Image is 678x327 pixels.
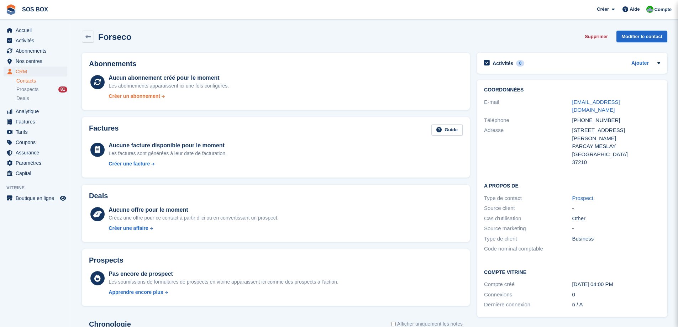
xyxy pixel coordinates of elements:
[572,301,660,309] div: n / A
[572,204,660,212] div: -
[16,67,58,77] span: CRM
[16,106,58,116] span: Analytique
[89,60,463,68] h2: Abonnements
[16,168,58,178] span: Capital
[572,195,593,201] a: Prospect
[572,116,660,125] div: [PHONE_NUMBER]
[4,158,67,168] a: menu
[4,193,67,203] a: menu
[484,116,572,125] div: Téléphone
[16,95,29,102] span: Deals
[484,280,572,289] div: Compte créé
[572,235,660,243] div: Business
[16,46,58,56] span: Abonnements
[493,60,513,67] h2: Activités
[4,67,67,77] a: menu
[572,280,660,289] div: [DATE] 04:00 PM
[484,301,572,309] div: Dernière connexion
[109,160,227,168] a: Créer une facture
[572,158,660,167] div: 37210
[630,6,640,13] span: Aide
[16,137,58,147] span: Coupons
[484,291,572,299] div: Connexions
[484,215,572,223] div: Cas d'utilisation
[484,182,660,189] h2: A propos de
[89,192,108,200] h2: Deals
[572,142,660,151] div: PARCAY MESLAY
[109,225,278,232] a: Créer une affaire
[572,215,660,223] div: Other
[109,289,163,296] div: Apprendre encore plus
[516,60,524,67] div: 0
[646,6,653,13] img: Fabrice
[572,99,620,113] a: [EMAIL_ADDRESS][DOMAIN_NAME]
[109,225,148,232] div: Créer une affaire
[6,4,16,15] img: stora-icon-8386f47178a22dfd0bd8f6a31ec36ba5ce8667c1dd55bd0f319d3a0aa187defe.svg
[109,82,229,90] div: Les abonnements apparaissent ici une fois configurés.
[16,86,67,93] a: Prospects 81
[572,291,660,299] div: 0
[109,214,278,222] div: Créez une offre pour ce contact à partir d'ici ou en convertissant un prospect.
[4,127,67,137] a: menu
[484,225,572,233] div: Source marketing
[109,93,229,100] a: Créer un abonnement
[16,127,58,137] span: Tarifs
[59,194,67,202] a: Boutique d'aperçu
[4,36,67,46] a: menu
[4,46,67,56] a: menu
[4,148,67,158] a: menu
[597,6,609,13] span: Créer
[4,117,67,127] a: menu
[109,74,229,82] div: Aucun abonnement créé pour le moment
[98,32,131,42] h2: Forseco
[484,98,572,114] div: E-mail
[16,78,67,84] a: Contacts
[484,204,572,212] div: Source client
[4,25,67,35] a: menu
[89,256,123,264] h2: Prospects
[16,193,58,203] span: Boutique en ligne
[19,4,51,15] a: SOS BOX
[4,106,67,116] a: menu
[109,278,338,286] div: Les soumissions de formulaires de prospects en vitrine apparaissent ici comme des prospects à l'a...
[655,6,672,13] span: Compte
[4,168,67,178] a: menu
[58,86,67,93] div: 81
[484,235,572,243] div: Type de client
[16,117,58,127] span: Factures
[109,160,150,168] div: Créer une facture
[572,126,660,142] div: [STREET_ADDRESS][PERSON_NAME]
[484,268,660,275] h2: Compte vitrine
[16,25,58,35] span: Accueil
[109,270,338,278] div: Pas encore de prospect
[4,56,67,66] a: menu
[6,184,71,191] span: Vitrine
[16,86,38,93] span: Prospects
[484,194,572,202] div: Type de contact
[484,87,660,93] h2: Coordonnées
[16,148,58,158] span: Assurance
[572,151,660,159] div: [GEOGRAPHIC_DATA]
[431,124,463,136] a: Guide
[109,206,278,214] div: Aucune offre pour le moment
[572,225,660,233] div: -
[109,93,160,100] div: Créer un abonnement
[631,59,649,68] a: Ajouter
[16,36,58,46] span: Activités
[616,31,667,42] a: Modifier le contact
[4,137,67,147] a: menu
[89,124,119,136] h2: Factures
[484,245,572,253] div: Code nominal comptable
[582,31,611,42] button: Supprimer
[16,158,58,168] span: Paramètres
[484,126,572,167] div: Adresse
[109,141,227,150] div: Aucune facture disponible pour le moment
[16,95,67,102] a: Deals
[109,289,338,296] a: Apprendre encore plus
[16,56,58,66] span: Nos centres
[109,150,227,157] div: Les factures sont générées à leur date de facturation.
